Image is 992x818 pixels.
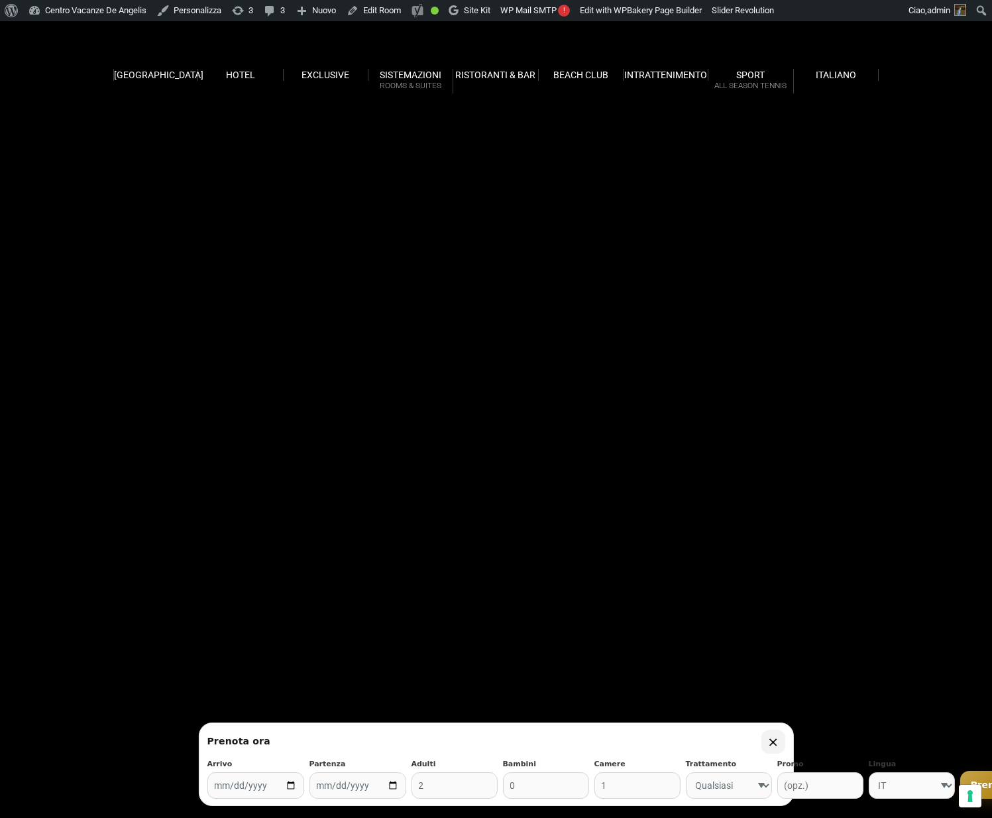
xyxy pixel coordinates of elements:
a: SportAll Season Tennis [708,69,793,93]
a: Italiano [794,69,879,81]
a: SistemazioniRooms & Suites [368,69,453,93]
a: Hotel [198,69,283,81]
a: Beach Club [539,69,624,81]
small: All Season Tennis [708,80,793,92]
span: ! [558,5,570,17]
label: Adulti [411,759,497,770]
div: Buona [431,7,439,15]
a: Ristoranti & Bar [453,69,538,81]
a: Exclusive [284,69,368,81]
input: (opz.) [777,772,863,799]
a: [GEOGRAPHIC_DATA] [113,69,198,81]
button: Le tue preferenze relative al consenso per le tecnologie di tracciamento [959,785,981,807]
label: Bambini [502,759,588,770]
label: Arrivo [207,759,303,770]
label: Promo [777,759,863,770]
span: admin [927,5,950,15]
div: Prenotazione rapida [198,723,793,807]
label: Camere [594,759,680,770]
label: Trattamento [685,759,771,770]
label: Lingua [868,759,954,770]
div: Prenota ora [207,734,270,748]
span: Italiano [816,70,856,80]
button: Chiudi modulo [761,730,785,754]
span: Site Kit [464,5,490,15]
label: Partenza [309,759,406,770]
a: Intrattenimento [624,69,708,81]
span: Slider Revolution [712,5,774,15]
small: Rooms & Suites [368,80,453,92]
